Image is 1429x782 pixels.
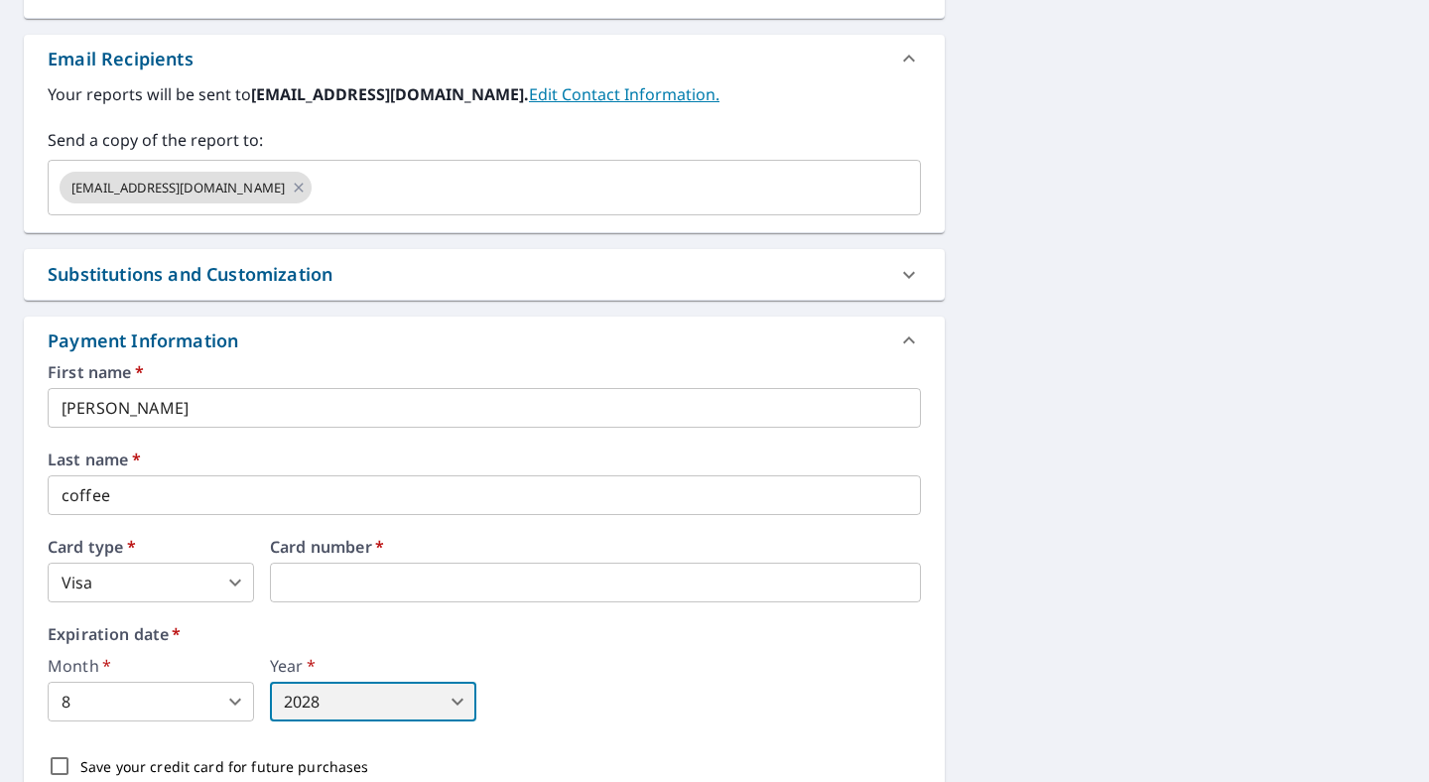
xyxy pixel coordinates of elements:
label: Expiration date [48,626,921,642]
p: Save your credit card for future purchases [80,756,369,777]
label: Your reports will be sent to [48,82,921,106]
div: Visa [48,563,254,602]
label: Card type [48,539,254,555]
label: Year [270,658,476,674]
div: Payment Information [48,327,246,354]
div: 2028 [270,682,476,721]
span: [EMAIL_ADDRESS][DOMAIN_NAME] [60,179,297,197]
label: Month [48,658,254,674]
div: [EMAIL_ADDRESS][DOMAIN_NAME] [60,172,312,203]
div: Email Recipients [48,46,194,72]
label: Card number [270,539,921,555]
div: Substitutions and Customization [24,249,945,300]
label: Last name [48,452,921,467]
iframe: secure payment field [270,563,921,602]
div: Email Recipients [24,35,945,82]
div: Payment Information [24,317,945,364]
label: First name [48,364,921,380]
a: EditContactInfo [529,83,719,105]
div: Substitutions and Customization [48,261,332,288]
b: [EMAIL_ADDRESS][DOMAIN_NAME]. [251,83,529,105]
div: 8 [48,682,254,721]
label: Send a copy of the report to: [48,128,921,152]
